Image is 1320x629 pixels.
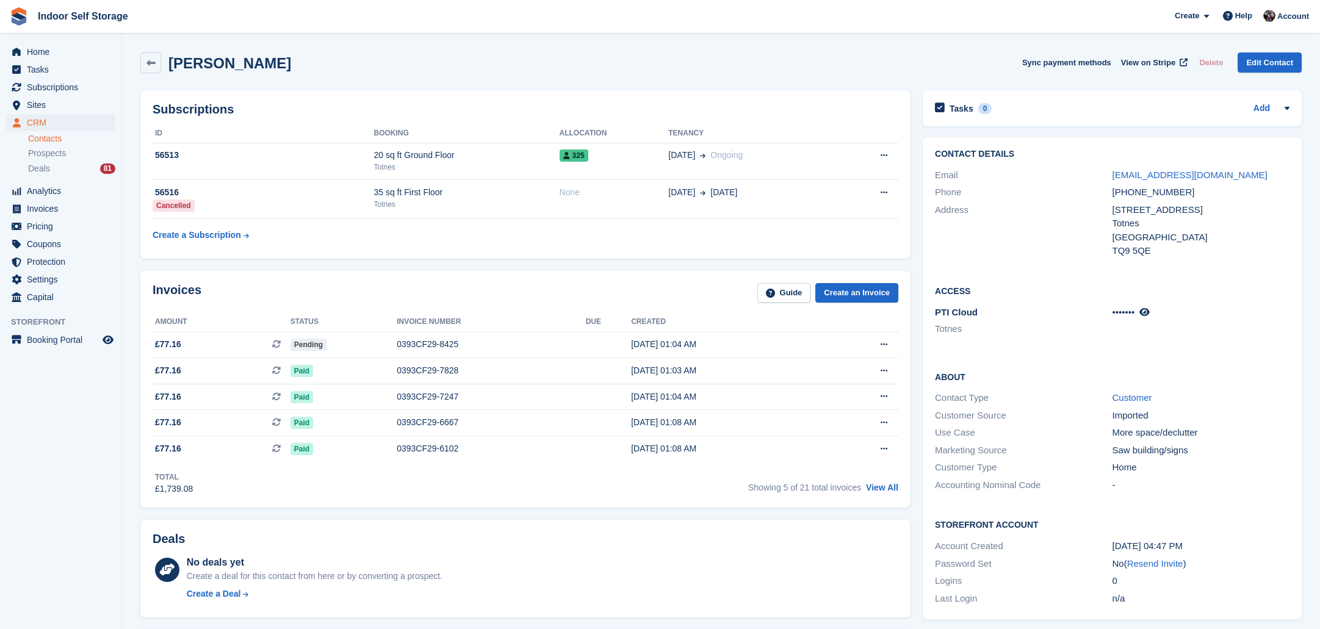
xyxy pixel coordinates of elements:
span: Booking Portal [27,331,100,348]
div: Customer Type [935,461,1112,475]
img: stora-icon-8386f47178a22dfd0bd8f6a31ec36ba5ce8667c1dd55bd0f319d3a0aa187defe.svg [10,7,28,26]
a: View on Stripe [1116,52,1190,73]
div: Contact Type [935,391,1112,405]
span: Settings [27,271,100,288]
a: Add [1253,102,1270,116]
span: £77.16 [155,416,181,429]
div: [PHONE_NUMBER] [1113,185,1289,199]
span: Sites [27,96,100,113]
h2: Invoices [153,283,201,303]
div: Totnes [1113,217,1289,231]
span: [DATE] [668,186,695,199]
span: Home [27,43,100,60]
div: Email [935,168,1112,182]
div: 35 sq ft First Floor [373,186,559,199]
th: Amount [153,312,290,332]
th: Due [586,312,631,332]
a: View All [866,483,898,492]
div: Cancelled [153,199,195,212]
a: menu [6,79,115,96]
a: menu [6,61,115,78]
div: Create a Deal [187,588,241,600]
a: Create a Subscription [153,224,249,246]
span: ( ) [1124,558,1186,569]
span: PTI Cloud [935,307,978,317]
a: Guide [757,283,811,303]
div: [DATE] 01:04 AM [631,338,823,351]
div: 0393CF29-7247 [397,390,586,403]
span: Prospects [28,148,66,159]
a: menu [6,114,115,131]
div: Total [155,472,193,483]
span: Paid [290,391,313,403]
th: Created [631,312,823,332]
a: Create an Invoice [815,283,898,303]
span: £77.16 [155,364,181,377]
a: Prospects [28,147,115,160]
span: Paid [290,417,313,429]
th: Allocation [560,124,669,143]
a: menu [6,218,115,235]
div: TQ9 5QE [1113,244,1289,258]
span: £77.16 [155,338,181,351]
a: menu [6,331,115,348]
div: Last Login [935,592,1112,606]
span: Capital [27,289,100,306]
span: Invoices [27,200,100,217]
div: £1,739.08 [155,483,193,495]
h2: Subscriptions [153,102,898,117]
div: Saw building/signs [1113,444,1289,458]
div: No deals yet [187,555,442,570]
span: CRM [27,114,100,131]
a: menu [6,182,115,199]
div: 0393CF29-6667 [397,416,586,429]
div: No [1113,557,1289,571]
a: Preview store [101,332,115,347]
span: Deals [28,163,50,174]
span: Paid [290,443,313,455]
span: £77.16 [155,390,181,403]
div: More space/declutter [1113,426,1289,440]
span: ••••••• [1113,307,1135,317]
span: £77.16 [155,442,181,455]
div: 56513 [153,149,373,162]
h2: Deals [153,532,185,546]
div: Customer Source [935,409,1112,423]
a: [EMAIL_ADDRESS][DOMAIN_NAME] [1113,170,1268,180]
a: menu [6,43,115,60]
span: Subscriptions [27,79,100,96]
h2: Storefront Account [935,518,1289,530]
div: [DATE] 01:08 AM [631,416,823,429]
span: Create [1175,10,1199,22]
span: Analytics [27,182,100,199]
div: [DATE] 01:04 AM [631,390,823,403]
div: [DATE] 01:03 AM [631,364,823,377]
th: Tenancy [668,124,839,143]
div: Marketing Source [935,444,1112,458]
a: Contacts [28,133,115,145]
img: Sandra Pomeroy [1263,10,1275,22]
div: - [1113,478,1289,492]
div: 0393CF29-8425 [397,338,586,351]
div: Password Set [935,557,1112,571]
div: [DATE] 01:08 AM [631,442,823,455]
div: [STREET_ADDRESS] [1113,203,1289,217]
th: Booking [373,124,559,143]
div: Phone [935,185,1112,199]
div: Use Case [935,426,1112,440]
a: Create a Deal [187,588,442,600]
span: Ongoing [710,150,743,160]
span: Paid [290,365,313,377]
span: Pricing [27,218,100,235]
div: Totnes [373,199,559,210]
span: Protection [27,253,100,270]
div: Create a Subscription [153,229,241,242]
span: Storefront [11,316,121,328]
div: Account Created [935,539,1112,553]
a: Indoor Self Storage [33,6,133,26]
div: n/a [1113,592,1289,606]
th: Invoice number [397,312,586,332]
h2: Contact Details [935,149,1289,159]
span: Showing 5 of 21 total invoices [748,483,861,492]
span: Coupons [27,235,100,253]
